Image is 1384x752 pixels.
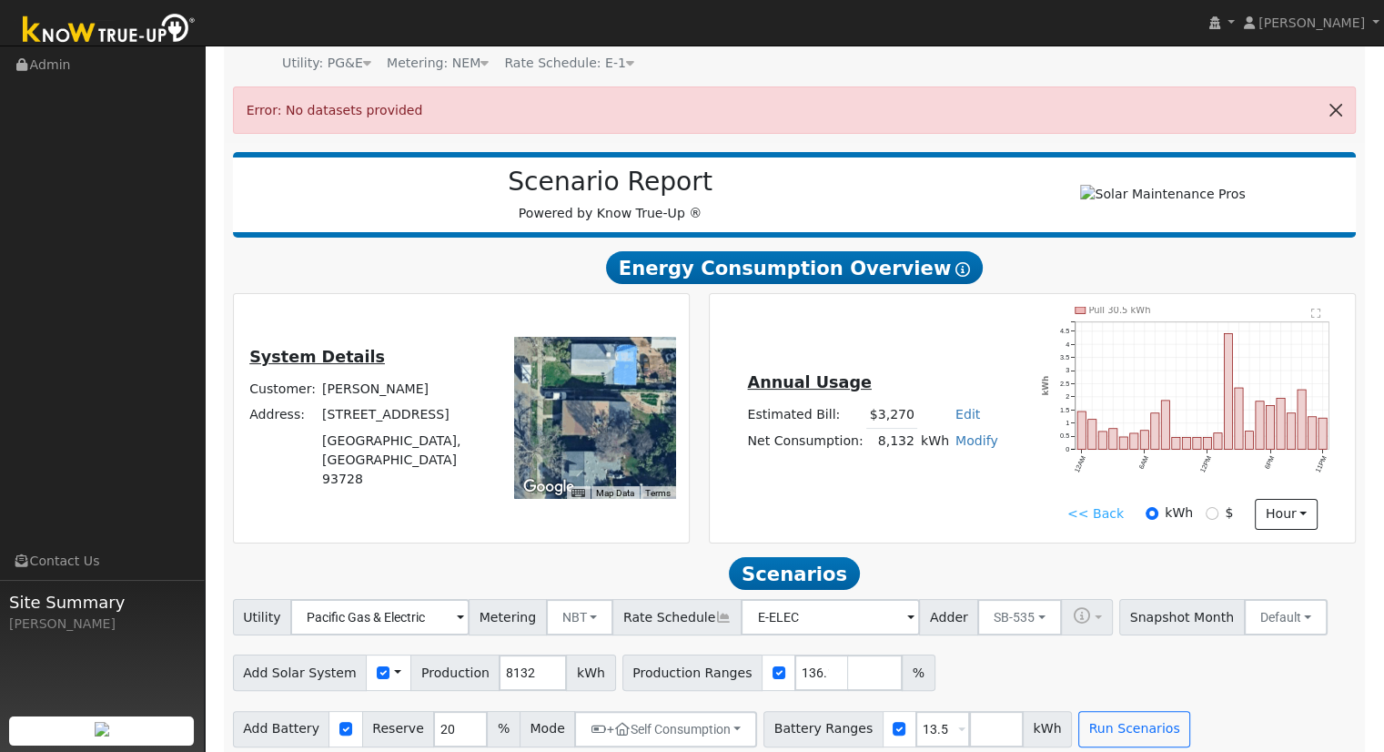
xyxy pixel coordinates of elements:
[14,10,205,51] img: Know True-Up
[1089,306,1151,316] text: Pull 30.5 kWh
[1314,454,1328,473] text: 11PM
[233,711,330,747] span: Add Battery
[1137,454,1151,470] text: 6AM
[1060,353,1069,361] text: 3.5
[319,377,490,402] td: [PERSON_NAME]
[744,428,866,454] td: Net Consumption:
[546,599,614,635] button: NBT
[866,401,917,428] td: $3,270
[955,433,998,448] a: Modify
[919,599,978,635] span: Adder
[1060,432,1069,441] text: 0.5
[955,262,970,277] i: Show Help
[1298,390,1306,449] rect: onclick=""
[1161,401,1169,450] rect: onclick=""
[1258,15,1365,30] span: [PERSON_NAME]
[1277,399,1285,450] rect: onclick=""
[596,487,634,500] button: Map Data
[902,655,934,691] span: %
[319,428,490,492] td: [GEOGRAPHIC_DATA], [GEOGRAPHIC_DATA] 93728
[1246,432,1254,450] rect: onclick=""
[362,711,435,747] span: Reserve
[612,599,742,635] span: Rate Schedule
[249,348,385,366] u: System Details
[242,167,979,223] div: Powered by Know True-Up ®
[247,377,319,402] td: Customer:
[1119,437,1127,450] rect: onclick=""
[487,711,520,747] span: %
[282,54,371,73] div: Utility: PG&E
[1255,499,1318,530] button: hour
[729,557,859,590] span: Scenarios
[571,487,584,500] button: Keyboard shortcuts
[1244,599,1328,635] button: Default
[1182,438,1190,450] rect: onclick=""
[1308,417,1317,450] rect: onclick=""
[233,599,292,635] span: Utility
[387,54,489,73] div: Metering: NEM
[1098,432,1106,450] rect: onclick=""
[1080,185,1245,204] img: Solar Maintenance Pros
[1077,412,1086,450] rect: onclick=""
[1172,438,1180,450] rect: onclick=""
[1235,388,1243,450] rect: onclick=""
[1130,433,1138,450] rect: onclick=""
[606,251,983,284] span: Energy Consumption Overview
[9,615,195,634] div: [PERSON_NAME]
[1060,406,1069,414] text: 1.5
[504,56,634,70] span: Alias: E1
[1060,327,1069,335] text: 4.5
[622,655,763,691] span: Production Ranges
[1263,454,1277,470] text: 6PM
[247,402,319,428] td: Address:
[1288,413,1296,450] rect: onclick=""
[917,428,952,454] td: kWh
[1109,429,1117,450] rect: onclick=""
[1067,504,1124,523] a: << Back
[251,167,969,198] h2: Scenario Report
[9,590,195,615] span: Site Summary
[520,711,575,747] span: Mode
[1317,87,1355,132] button: Close
[1088,420,1096,450] rect: onclick=""
[319,402,490,428] td: [STREET_ADDRESS]
[1318,418,1327,449] rect: onclick=""
[1078,711,1190,747] button: Run Scenarios
[1224,334,1232,450] rect: onclick=""
[1267,406,1275,450] rect: onclick=""
[566,655,615,691] span: kWh
[645,488,671,498] a: Terms (opens in new tab)
[763,711,884,747] span: Battery Ranges
[744,401,866,428] td: Estimated Bill:
[1193,438,1201,450] rect: onclick=""
[1066,392,1069,401] text: 2
[1206,507,1218,520] input: $
[410,655,500,691] span: Production
[1042,376,1051,396] text: kWh
[1023,711,1072,747] span: kWh
[1203,438,1211,450] rect: onclick=""
[1119,599,1245,635] span: Snapshot Month
[1060,380,1069,388] text: 2.5
[1256,401,1264,450] rect: onclick=""
[519,475,579,499] a: Open this area in Google Maps (opens a new window)
[290,599,470,635] input: Select a Utility
[977,599,1062,635] button: SB-535
[1214,433,1222,450] rect: onclick=""
[1066,445,1069,453] text: 0
[574,711,757,747] button: +Self Consumption
[747,373,871,391] u: Annual Usage
[866,428,917,454] td: 8,132
[1311,308,1321,319] text: 
[1146,507,1158,520] input: kWh
[1066,340,1069,349] text: 4
[95,722,109,737] img: retrieve
[955,407,980,422] a: Edit
[233,655,368,691] span: Add Solar System
[1140,431,1148,450] rect: onclick=""
[1066,367,1069,375] text: 3
[519,475,579,499] img: Google
[1066,419,1069,427] text: 1
[741,599,920,635] input: Select a Rate Schedule
[1151,413,1159,450] rect: onclick=""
